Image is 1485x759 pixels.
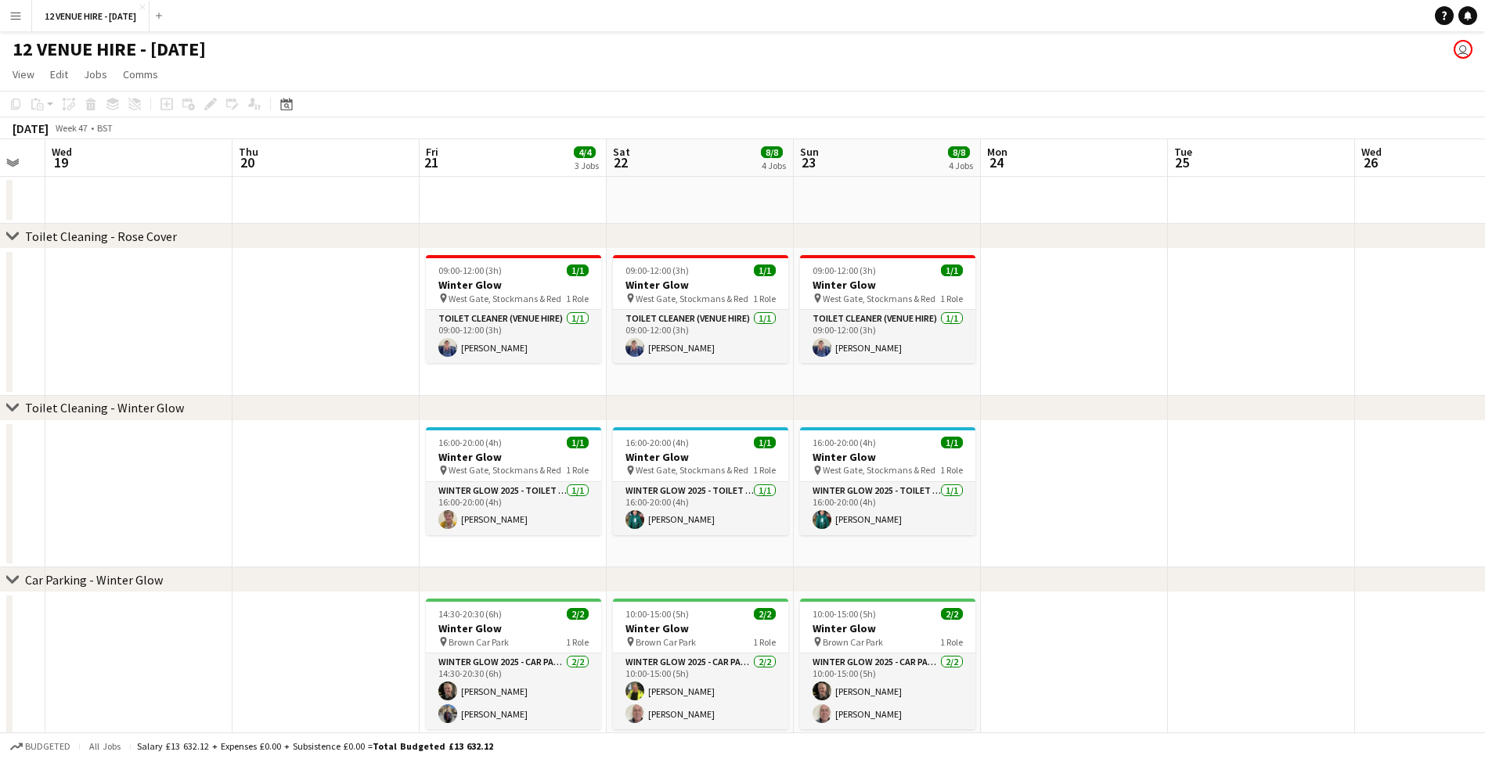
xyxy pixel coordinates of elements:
app-card-role: Winter Glow 2025 - Car Parking2/210:00-15:00 (5h)[PERSON_NAME][PERSON_NAME] [613,653,788,729]
app-job-card: 16:00-20:00 (4h)1/1Winter Glow West Gate, Stockmans & Red1 RoleWinter Glow 2025 - Toilet Cleaning... [800,427,975,535]
span: Fri [426,145,438,159]
span: 19 [49,153,72,171]
h3: Winter Glow [426,278,601,292]
div: 4 Jobs [762,160,786,171]
span: West Gate, Stockmans & Red [636,293,748,304]
span: 26 [1359,153,1382,171]
span: 23 [798,153,819,171]
app-card-role: Winter Glow 2025 - Car Parking2/210:00-15:00 (5h)[PERSON_NAME][PERSON_NAME] [800,653,975,729]
span: Sat [613,145,630,159]
span: Week 47 [52,122,91,134]
span: 09:00-12:00 (3h) [438,264,502,276]
span: Wed [1361,145,1382,159]
span: Jobs [84,67,107,81]
span: Tue [1174,145,1192,159]
h3: Winter Glow [800,621,975,635]
span: 1/1 [941,264,963,276]
span: West Gate, Stockmans & Red [823,293,935,304]
app-job-card: 10:00-15:00 (5h)2/2Winter Glow Brown Car Park1 RoleWinter Glow 2025 - Car Parking2/210:00-15:00 (... [800,599,975,729]
span: 1 Role [753,464,776,476]
span: Budgeted [25,741,70,752]
span: 14:30-20:30 (6h) [438,608,502,620]
span: West Gate, Stockmans & Red [449,464,561,476]
a: Comms [117,64,164,85]
h3: Winter Glow [613,450,788,464]
span: 1/1 [754,437,776,448]
span: 1/1 [941,437,963,448]
div: 3 Jobs [575,160,599,171]
app-job-card: 16:00-20:00 (4h)1/1Winter Glow West Gate, Stockmans & Red1 RoleWinter Glow 2025 - Toilet Cleaning... [426,427,601,535]
a: Jobs [77,64,114,85]
span: 09:00-12:00 (3h) [813,264,876,276]
span: 10:00-15:00 (5h) [813,608,876,620]
span: 16:00-20:00 (4h) [625,437,689,448]
div: Toilet Cleaning - Winter Glow [25,400,184,415]
span: 1 Role [566,464,589,476]
h3: Winter Glow [426,621,601,635]
span: 4/4 [574,146,596,158]
span: 2/2 [754,608,776,620]
h3: Winter Glow [800,278,975,292]
app-job-card: 09:00-12:00 (3h)1/1Winter Glow West Gate, Stockmans & Red1 RoleToilet Cleaner (Venue Hire)1/109:0... [426,255,601,363]
span: Sun [800,145,819,159]
span: 8/8 [948,146,970,158]
span: Wed [52,145,72,159]
span: 1 Role [753,636,776,648]
app-job-card: 09:00-12:00 (3h)1/1Winter Glow West Gate, Stockmans & Red1 RoleToilet Cleaner (Venue Hire)1/109:0... [800,255,975,363]
app-card-role: Toilet Cleaner (Venue Hire)1/109:00-12:00 (3h)[PERSON_NAME] [800,310,975,363]
span: Thu [239,145,258,159]
app-job-card: 16:00-20:00 (4h)1/1Winter Glow West Gate, Stockmans & Red1 RoleWinter Glow 2025 - Toilet Cleaning... [613,427,788,535]
button: 12 VENUE HIRE - [DATE] [32,1,150,31]
span: 1 Role [940,636,963,648]
app-card-role: Toilet Cleaner (Venue Hire)1/109:00-12:00 (3h)[PERSON_NAME] [426,310,601,363]
a: View [6,64,41,85]
div: Toilet Cleaning - Rose Cover [25,228,177,244]
app-card-role: Winter Glow 2025 - Toilet Cleaning1/116:00-20:00 (4h)[PERSON_NAME] [613,482,788,535]
span: 21 [424,153,438,171]
h3: Winter Glow [613,621,788,635]
span: 10:00-15:00 (5h) [625,608,689,620]
span: West Gate, Stockmans & Red [449,293,561,304]
span: West Gate, Stockmans & Red [636,464,748,476]
span: Brown Car Park [449,636,509,648]
span: 8/8 [761,146,783,158]
app-card-role: Winter Glow 2025 - Car Parking2/214:30-20:30 (6h)[PERSON_NAME][PERSON_NAME] [426,653,601,729]
app-user-avatar: Stewart Comely [1454,40,1472,59]
span: 2/2 [941,608,963,620]
app-card-role: Toilet Cleaner (Venue Hire)1/109:00-12:00 (3h)[PERSON_NAME] [613,310,788,363]
app-card-role: Winter Glow 2025 - Toilet Cleaning1/116:00-20:00 (4h)[PERSON_NAME] [800,482,975,535]
h3: Winter Glow [800,450,975,464]
span: Brown Car Park [823,636,883,648]
span: 1 Role [566,293,589,304]
span: 1/1 [567,264,589,276]
span: Comms [123,67,158,81]
span: 1 Role [940,293,963,304]
h1: 12 VENUE HIRE - [DATE] [13,38,206,61]
span: West Gate, Stockmans & Red [823,464,935,476]
div: 4 Jobs [949,160,973,171]
app-job-card: 10:00-15:00 (5h)2/2Winter Glow Brown Car Park1 RoleWinter Glow 2025 - Car Parking2/210:00-15:00 (... [613,599,788,729]
span: Total Budgeted £13 632.12 [373,740,493,752]
span: 1/1 [754,264,776,276]
button: Budgeted [8,738,73,755]
span: 16:00-20:00 (4h) [438,437,502,448]
a: Edit [44,64,74,85]
span: All jobs [86,740,124,752]
span: 1/1 [567,437,589,448]
span: 1 Role [566,636,589,648]
div: [DATE] [13,121,49,136]
app-job-card: 14:30-20:30 (6h)2/2Winter Glow Brown Car Park1 RoleWinter Glow 2025 - Car Parking2/214:30-20:30 (... [426,599,601,729]
div: BST [97,122,113,134]
div: Salary £13 632.12 + Expenses £0.00 + Subsistence £0.00 = [137,740,493,752]
span: 2/2 [567,608,589,620]
span: 16:00-20:00 (4h) [813,437,876,448]
span: View [13,67,34,81]
span: Edit [50,67,68,81]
